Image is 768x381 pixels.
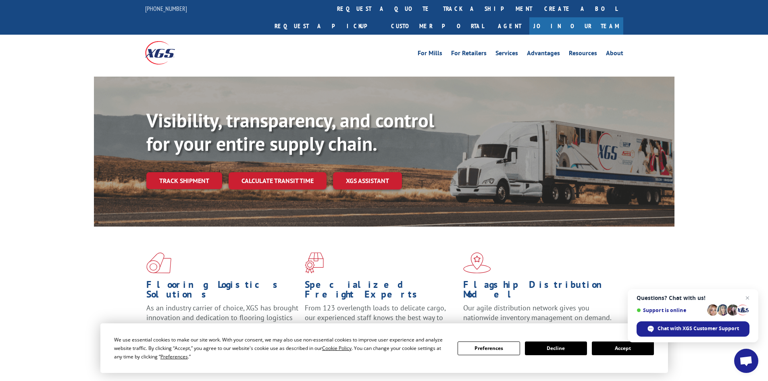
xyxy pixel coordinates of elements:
span: Cookie Policy [322,345,352,352]
span: Questions? Chat with us! [637,295,749,301]
p: From 123 overlength loads to delicate cargo, our experienced staff knows the best way to move you... [305,303,457,339]
img: xgs-icon-total-supply-chain-intelligence-red [146,252,171,273]
h1: Flagship Distribution Model [463,280,616,303]
button: Decline [525,341,587,355]
a: Customer Portal [385,17,490,35]
span: Chat with XGS Customer Support [658,325,739,332]
span: Support is online [637,307,704,313]
span: Preferences [160,353,188,360]
img: xgs-icon-flagship-distribution-model-red [463,252,491,273]
div: We use essential cookies to make our site work. With your consent, we may also use non-essential ... [114,335,448,361]
button: Preferences [458,341,520,355]
a: XGS ASSISTANT [333,172,402,189]
h1: Flooring Logistics Solutions [146,280,299,303]
a: Request a pickup [268,17,385,35]
a: For Mills [418,50,442,59]
span: Our agile distribution network gives you nationwide inventory management on demand. [463,303,612,322]
a: For Retailers [451,50,487,59]
a: [PHONE_NUMBER] [145,4,187,12]
img: xgs-icon-focused-on-flooring-red [305,252,324,273]
button: Accept [592,341,654,355]
a: Open chat [734,349,758,373]
span: Chat with XGS Customer Support [637,321,749,337]
a: Track shipment [146,172,222,189]
div: Cookie Consent Prompt [100,323,668,373]
a: About [606,50,623,59]
a: Services [495,50,518,59]
a: Join Our Team [529,17,623,35]
a: Agent [490,17,529,35]
a: Calculate transit time [229,172,327,189]
span: As an industry carrier of choice, XGS has brought innovation and dedication to flooring logistics... [146,303,298,332]
b: Visibility, transparency, and control for your entire supply chain. [146,108,434,156]
h1: Specialized Freight Experts [305,280,457,303]
a: Advantages [527,50,560,59]
a: Resources [569,50,597,59]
